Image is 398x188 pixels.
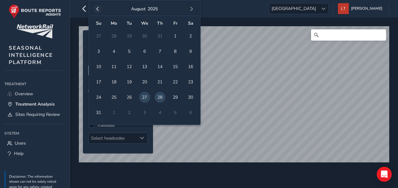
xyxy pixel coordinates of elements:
span: Su [96,20,101,26]
a: Sites Requiring Review [4,109,65,120]
span: 4 [109,46,120,57]
span: 7 [155,46,166,57]
span: Overview [15,91,33,97]
span: 6 [139,46,150,57]
span: 17 [93,77,104,87]
span: 16 [185,61,196,72]
span: We [141,20,148,26]
div: Treatment [4,79,65,89]
span: 10 [93,61,104,72]
input: Search [311,29,386,41]
span: 30 [185,92,196,103]
span: 3 [93,46,104,57]
button: 2025 [148,6,158,12]
span: 14 [155,61,166,72]
span: 9 [185,46,196,57]
button: [PERSON_NAME] [338,3,385,14]
span: 13 [139,61,150,72]
span: Mo [111,20,117,26]
span: 29 [170,92,181,103]
span: 12 [124,61,135,72]
span: 11 [109,61,120,72]
span: [GEOGRAPHIC_DATA] [269,3,318,14]
span: 19 [124,77,135,87]
span: Sa [188,20,193,26]
span: 8 [170,46,181,57]
span: 15 [170,61,181,72]
span: 20 [139,77,150,87]
img: diamond-layout [338,3,349,14]
span: 28 [155,92,166,103]
span: 2 [185,31,196,42]
label: Travelled [97,123,115,127]
span: Sites Requiring Review [15,111,60,117]
a: Users [4,138,65,148]
span: [PERSON_NAME] [351,3,382,14]
span: 23 [185,77,196,87]
span: 25 [109,92,120,103]
span: Th [157,20,163,26]
canvas: Map [79,26,389,162]
div: System [4,129,65,138]
span: 18 [109,77,120,87]
span: 31 [93,107,104,118]
img: customer logo [17,24,53,38]
span: SEASONAL INTELLIGENCE PLATFORM [9,44,53,66]
span: Users [15,140,26,146]
button: August [131,6,145,12]
div: Open Intercom Messenger [377,167,392,182]
span: Treatment Analysis [15,101,55,107]
div: Select headcodes [89,133,137,143]
span: Help [14,151,23,156]
span: 26 [124,92,135,103]
span: Fr [173,20,177,26]
span: 1 [170,31,181,42]
span: Tu [127,20,132,26]
span: 22 [170,77,181,87]
a: Treatment Analysis [4,99,65,109]
span: 21 [155,77,166,87]
img: rr logo [9,4,61,18]
span: 5 [124,46,135,57]
span: 24 [93,92,104,103]
span: 27 [139,92,150,103]
a: Help [4,148,65,159]
a: Overview [4,89,65,99]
